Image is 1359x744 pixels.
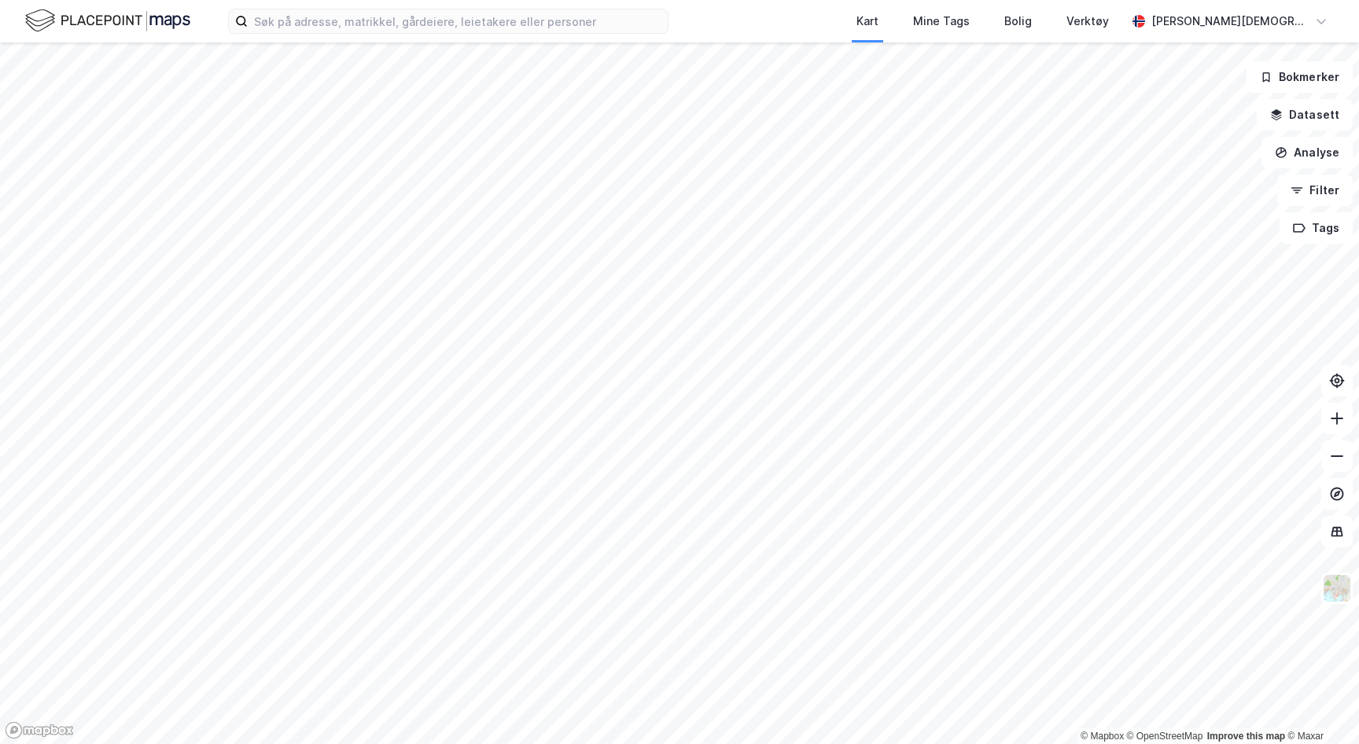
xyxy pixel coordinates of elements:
[856,12,878,31] div: Kart
[25,7,190,35] img: logo.f888ab2527a4732fd821a326f86c7f29.svg
[1004,12,1032,31] div: Bolig
[1280,668,1359,744] div: Kontrollprogram for chat
[1066,12,1109,31] div: Verktøy
[913,12,970,31] div: Mine Tags
[1151,12,1309,31] div: [PERSON_NAME][DEMOGRAPHIC_DATA]
[248,9,668,33] input: Søk på adresse, matrikkel, gårdeiere, leietakere eller personer
[1280,668,1359,744] iframe: Chat Widget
